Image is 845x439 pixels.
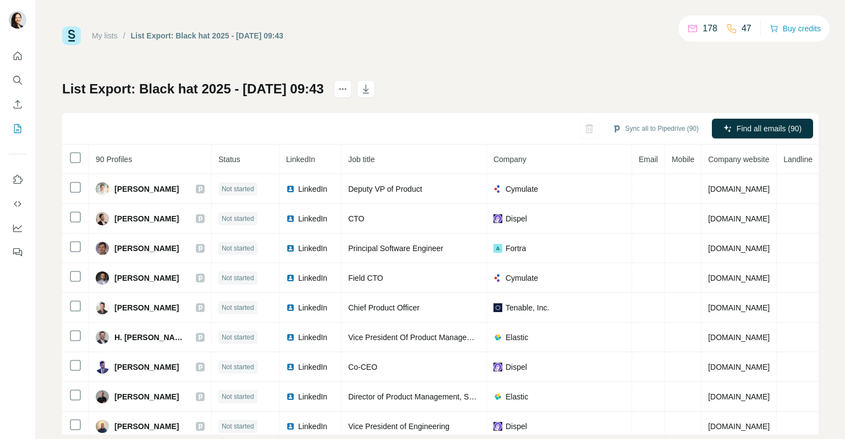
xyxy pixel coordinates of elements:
[493,214,502,223] img: company-logo
[114,362,179,373] span: [PERSON_NAME]
[506,421,527,432] span: Dispel
[672,155,694,164] span: Mobile
[222,303,254,313] span: Not started
[506,391,528,402] span: Elastic
[9,119,26,138] button: My lists
[222,362,254,372] span: Not started
[493,185,502,193] img: company-logo
[298,213,327,224] span: LinkedIn
[506,243,526,254] span: Fortra
[222,273,254,283] span: Not started
[222,184,254,194] span: Not started
[493,333,502,342] img: company-logo
[9,242,26,262] button: Feedback
[286,244,295,253] img: LinkedIn logo
[96,242,109,255] img: Avatar
[92,31,118,40] a: My lists
[742,22,751,35] p: 47
[222,243,254,253] span: Not started
[96,212,109,225] img: Avatar
[298,332,327,343] span: LinkedIn
[218,155,240,164] span: Status
[222,214,254,224] span: Not started
[286,422,295,431] img: LinkedIn logo
[506,273,538,284] span: Cymulate
[222,392,254,402] span: Not started
[708,303,770,312] span: [DOMAIN_NAME]
[9,194,26,214] button: Use Surfe API
[493,155,526,164] span: Company
[712,119,813,138] button: Find all emails (90)
[348,274,383,282] span: Field CTO
[62,26,81,45] img: Surfe Logo
[506,362,527,373] span: Dispel
[96,331,109,344] img: Avatar
[605,120,706,137] button: Sync all to Pipedrive (90)
[114,302,179,313] span: [PERSON_NAME]
[348,214,364,223] span: CTO
[9,11,26,29] img: Avatar
[286,214,295,223] img: LinkedIn logo
[286,392,295,401] img: LinkedIn logo
[286,303,295,312] img: LinkedIn logo
[298,362,327,373] span: LinkedIn
[493,363,502,371] img: company-logo
[96,360,109,374] img: Avatar
[703,22,717,35] p: 178
[493,422,502,431] img: company-logo
[96,271,109,285] img: Avatar
[334,80,352,98] button: actions
[96,390,109,403] img: Avatar
[114,184,179,195] span: [PERSON_NAME]
[506,332,528,343] span: Elastic
[222,421,254,431] span: Not started
[348,363,377,371] span: Co-CEO
[708,274,770,282] span: [DOMAIN_NAME]
[708,214,770,223] span: [DOMAIN_NAME]
[348,422,449,431] span: Vice President of Engineering
[298,302,327,313] span: LinkedIn
[493,392,502,401] img: company-logo
[506,184,538,195] span: Cymulate
[114,243,179,254] span: [PERSON_NAME]
[493,244,502,253] img: company-logo
[114,421,179,432] span: [PERSON_NAME]
[506,302,549,313] span: Tenable, Inc.
[9,70,26,90] button: Search
[96,301,109,314] img: Avatar
[708,244,770,253] span: [DOMAIN_NAME]
[708,185,770,193] span: [DOMAIN_NAME]
[348,244,443,253] span: Principal Software Engineer
[348,155,375,164] span: Job title
[96,155,132,164] span: 90 Profiles
[96,420,109,433] img: Avatar
[639,155,658,164] span: Email
[298,421,327,432] span: LinkedIn
[708,363,770,371] span: [DOMAIN_NAME]
[298,184,327,195] span: LinkedIn
[506,213,527,224] span: Dispel
[708,333,770,342] span: [DOMAIN_NAME]
[286,274,295,282] img: LinkedIn logo
[783,155,813,164] span: Landline
[123,30,125,41] li: /
[96,182,109,196] img: Avatar
[737,123,802,134] span: Find all emails (90)
[9,218,26,238] button: Dashboard
[286,333,295,342] img: LinkedIn logo
[286,155,315,164] span: LinkedIn
[114,273,179,284] span: [PERSON_NAME]
[9,170,26,190] button: Use Surfe on LinkedIn
[708,155,769,164] span: Company website
[298,391,327,402] span: LinkedIn
[770,21,821,36] button: Buy credits
[348,303,420,312] span: Chief Product Officer
[286,185,295,193] img: LinkedIn logo
[114,332,185,343] span: H. [PERSON_NAME]
[493,303,502,312] img: company-logo
[493,274,502,282] img: company-logo
[9,95,26,114] button: Enrich CSV
[348,185,422,193] span: Deputy VP of Product
[131,30,283,41] div: List Export: Black hat 2025 - [DATE] 09:43
[114,391,179,402] span: [PERSON_NAME]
